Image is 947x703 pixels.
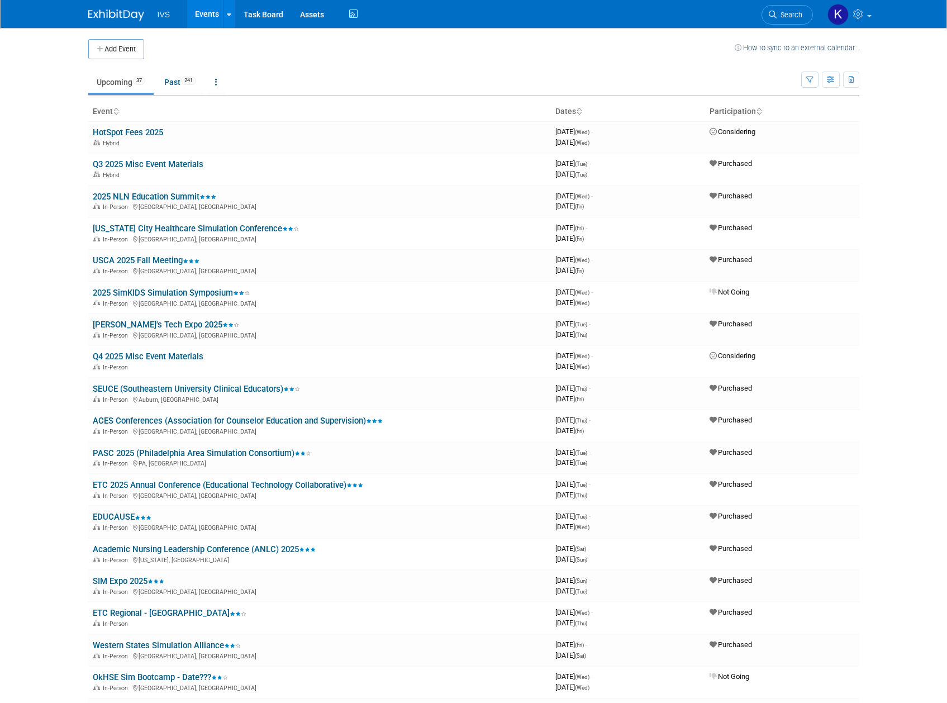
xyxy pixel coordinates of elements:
[93,298,546,307] div: [GEOGRAPHIC_DATA], [GEOGRAPHIC_DATA]
[93,236,100,241] img: In-Person Event
[555,555,587,563] span: [DATE]
[555,395,584,403] span: [DATE]
[555,159,591,168] span: [DATE]
[710,608,752,616] span: Purchased
[93,672,228,682] a: OkHSE Sim Bootcamp - Date???
[575,610,589,616] span: (Wed)
[555,224,587,232] span: [DATE]
[555,512,591,520] span: [DATE]
[575,172,587,178] span: (Tue)
[591,608,593,616] span: -
[591,288,593,296] span: -
[555,448,591,457] span: [DATE]
[589,512,591,520] span: -
[93,300,100,306] img: In-Person Event
[575,450,587,456] span: (Tue)
[591,255,593,264] span: -
[555,651,586,659] span: [DATE]
[88,9,144,21] img: ExhibitDay
[93,653,100,658] img: In-Person Event
[555,491,587,499] span: [DATE]
[588,544,589,553] span: -
[575,257,589,263] span: (Wed)
[103,524,131,531] span: In-Person
[575,289,589,296] span: (Wed)
[575,268,584,274] span: (Fri)
[93,492,100,498] img: In-Person Event
[575,129,589,135] span: (Wed)
[710,480,752,488] span: Purchased
[93,448,311,458] a: PASC 2025 (Philadelphia Area Simulation Consortium)
[575,364,589,370] span: (Wed)
[575,674,589,680] span: (Wed)
[93,140,100,145] img: Hybrid Event
[93,203,100,209] img: In-Person Event
[93,395,546,403] div: Auburn, [GEOGRAPHIC_DATA]
[555,127,593,136] span: [DATE]
[575,492,587,498] span: (Thu)
[586,640,587,649] span: -
[93,396,100,402] img: In-Person Event
[93,620,100,626] img: In-Person Event
[575,386,587,392] span: (Thu)
[575,203,584,210] span: (Fri)
[555,640,587,649] span: [DATE]
[735,44,859,52] a: How to sync to an external calendar...
[93,683,546,692] div: [GEOGRAPHIC_DATA], [GEOGRAPHIC_DATA]
[589,159,591,168] span: -
[575,514,587,520] span: (Tue)
[93,268,100,273] img: In-Person Event
[555,192,593,200] span: [DATE]
[710,448,752,457] span: Purchased
[589,448,591,457] span: -
[93,426,546,435] div: [GEOGRAPHIC_DATA], [GEOGRAPHIC_DATA]
[710,544,752,553] span: Purchased
[555,522,589,531] span: [DATE]
[103,172,123,179] span: Hybrid
[103,653,131,660] span: In-Person
[591,351,593,360] span: -
[93,685,100,690] img: In-Person Event
[591,672,593,681] span: -
[555,351,593,360] span: [DATE]
[575,588,587,595] span: (Tue)
[589,416,591,424] span: -
[589,576,591,585] span: -
[88,39,144,59] button: Add Event
[555,138,589,146] span: [DATE]
[93,640,241,650] a: Western States Simulation Alliance
[555,458,587,467] span: [DATE]
[93,172,100,177] img: Hybrid Event
[777,11,802,19] span: Search
[93,332,100,338] img: In-Person Event
[710,127,755,136] span: Considering
[93,330,546,339] div: [GEOGRAPHIC_DATA], [GEOGRAPHIC_DATA]
[710,640,752,649] span: Purchased
[589,320,591,328] span: -
[586,224,587,232] span: -
[103,620,131,628] span: In-Person
[103,396,131,403] span: In-Person
[113,107,118,116] a: Sort by Event Name
[575,428,584,434] span: (Fri)
[555,320,591,328] span: [DATE]
[591,127,593,136] span: -
[93,555,546,564] div: [US_STATE], [GEOGRAPHIC_DATA]
[93,587,546,596] div: [GEOGRAPHIC_DATA], [GEOGRAPHIC_DATA]
[93,364,100,369] img: In-Person Event
[710,255,752,264] span: Purchased
[555,266,584,274] span: [DATE]
[555,288,593,296] span: [DATE]
[93,384,300,394] a: SEUCE (Southeastern University Clinical Educators)
[710,224,752,232] span: Purchased
[589,480,591,488] span: -
[93,588,100,594] img: In-Person Event
[93,224,299,234] a: [US_STATE] City Healthcare Simulation Conference
[827,4,849,25] img: Karl Fauerbach
[103,557,131,564] span: In-Person
[555,384,591,392] span: [DATE]
[103,300,131,307] span: In-Person
[93,320,239,330] a: [PERSON_NAME]'s Tech Expo 2025
[575,396,584,402] span: (Fri)
[88,102,551,121] th: Event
